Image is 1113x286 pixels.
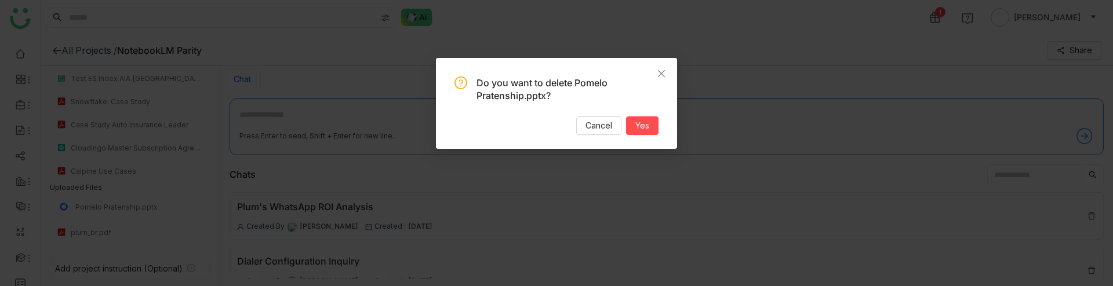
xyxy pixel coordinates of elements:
span: Do you want to delete Pomelo Pratenship.pptx? [477,77,608,101]
span: Yes [635,119,649,132]
span: Cancel [585,119,612,132]
button: Cancel [576,116,621,135]
button: Yes [626,116,659,135]
button: Close [646,58,677,89]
